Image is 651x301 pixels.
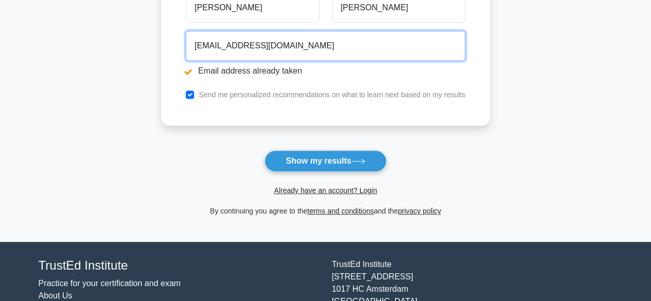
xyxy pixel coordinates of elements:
[274,186,377,194] a: Already have an account? Login
[398,207,441,215] a: privacy policy
[265,150,386,172] button: Show my results
[155,205,496,217] div: By continuing you agree to the and the
[39,258,320,273] h4: TrustEd Institute
[199,91,465,99] label: Send me personalized recommendations on what to learn next based on my results
[307,207,374,215] a: terms and conditions
[186,65,465,77] li: Email address already taken
[39,291,73,300] a: About Us
[186,31,465,61] input: Email
[39,279,181,288] a: Practice for your certification and exam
